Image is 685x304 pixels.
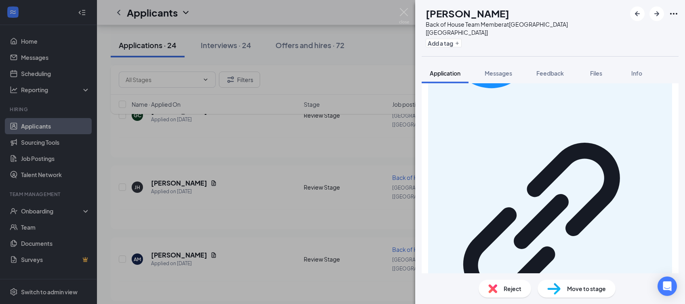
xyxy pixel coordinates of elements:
[426,20,626,36] div: Back of House Team Member at [GEOGRAPHIC_DATA] [[GEOGRAPHIC_DATA]]
[631,70,642,77] span: Info
[426,6,509,20] h1: [PERSON_NAME]
[485,70,512,77] span: Messages
[590,70,602,77] span: Files
[658,277,677,296] div: Open Intercom Messenger
[567,284,606,293] span: Move to stage
[504,284,521,293] span: Reject
[632,9,642,19] svg: ArrowLeftNew
[430,70,460,77] span: Application
[426,39,462,47] button: PlusAdd a tag
[536,70,564,77] span: Feedback
[649,6,664,21] button: ArrowRight
[669,9,679,19] svg: Ellipses
[630,6,645,21] button: ArrowLeftNew
[652,9,662,19] svg: ArrowRight
[455,41,460,46] svg: Plus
